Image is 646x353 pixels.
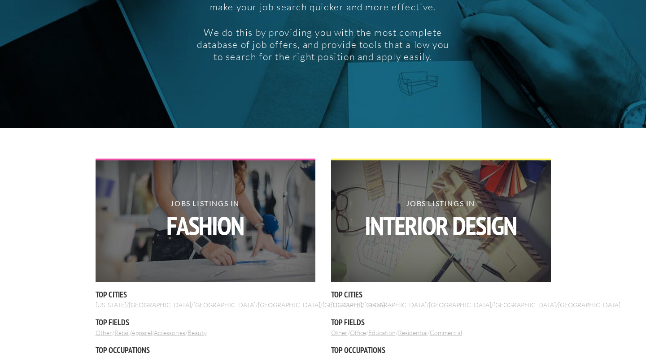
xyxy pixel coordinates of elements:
[364,301,427,309] a: [GEOGRAPHIC_DATA]
[154,329,185,336] a: Accessories
[258,301,320,309] a: [GEOGRAPHIC_DATA]
[96,159,315,282] a: Jobs Listings inFashion
[114,329,130,336] a: Retail
[96,329,112,336] a: Other
[331,213,550,239] strong: Interior Design
[331,160,551,282] img: view looking down onto drafting table with glasses, wood models, a pen and book, and drafted drawing
[368,329,396,336] a: Education
[188,329,207,336] a: Beauty
[96,289,315,300] h5: Top Cities
[96,301,127,309] a: [US_STATE]
[131,329,152,336] a: Apparel
[323,301,385,309] a: [GEOGRAPHIC_DATA]
[193,26,452,63] p: We do this by providing you with the most complete database of job offers, and provide tools that...
[331,317,551,328] h5: Top Fields
[96,160,315,282] img: girl wearing blue sleeveless blouse measuring a fashion drawing
[331,289,551,300] h5: Top Cities
[398,329,428,336] a: Residential
[331,329,348,336] a: Other
[429,301,491,309] a: [GEOGRAPHIC_DATA]
[430,329,462,336] a: Commercial
[331,159,551,282] a: Jobs Listings inInterior Design
[558,301,620,309] a: [GEOGRAPHIC_DATA]
[331,301,362,309] a: [US_STATE]
[96,317,315,328] h5: Top Fields
[493,301,556,309] a: [GEOGRAPHIC_DATA]
[193,301,256,309] a: [GEOGRAPHIC_DATA]
[331,200,550,239] h2: Jobs Listings in
[350,329,366,336] a: Office
[129,301,191,309] a: [GEOGRAPHIC_DATA]
[95,213,315,239] strong: Fashion
[95,200,315,239] h2: Jobs Listings in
